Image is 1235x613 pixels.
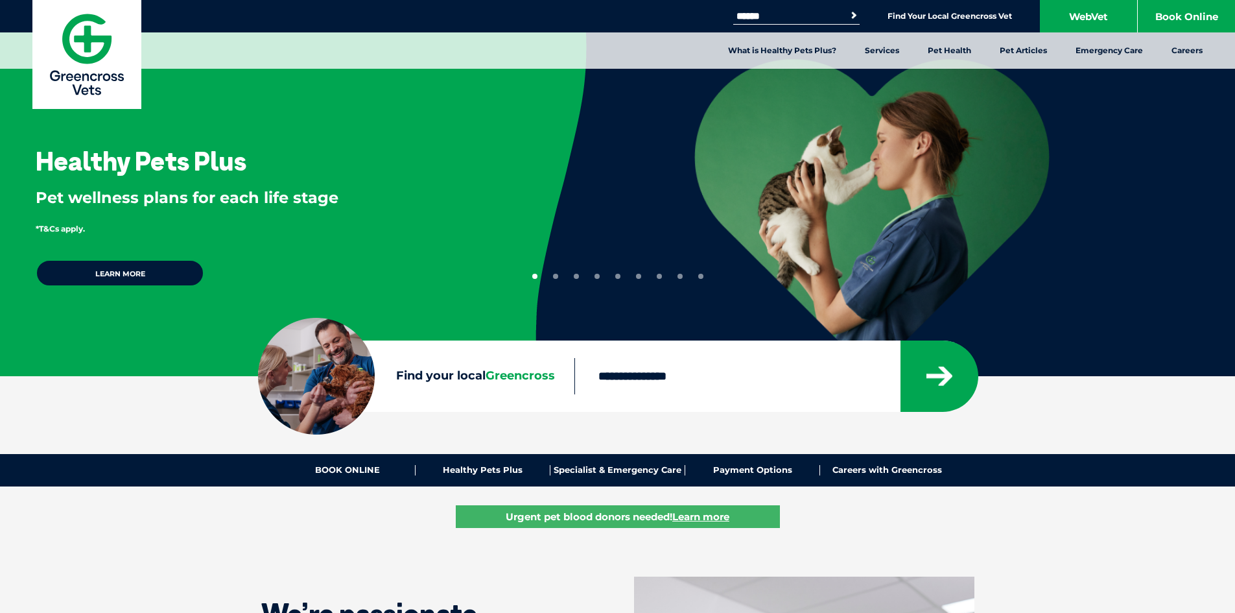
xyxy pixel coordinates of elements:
[36,259,204,287] a: Learn more
[820,465,954,475] a: Careers with Greencross
[258,367,574,386] label: Find your local
[553,274,558,279] button: 2 of 9
[36,187,493,209] p: Pet wellness plans for each life stage
[36,224,85,234] span: *T&Cs apply.
[672,511,729,523] u: Learn more
[36,148,246,174] h3: Healthy Pets Plus
[574,274,579,279] button: 3 of 9
[985,32,1061,69] a: Pet Articles
[1157,32,1217,69] a: Careers
[416,465,550,475] a: Healthy Pets Plus
[851,32,913,69] a: Services
[685,465,820,475] a: Payment Options
[615,274,620,279] button: 5 of 9
[714,32,851,69] a: What is Healthy Pets Plus?
[677,274,683,279] button: 8 of 9
[913,32,985,69] a: Pet Health
[657,274,662,279] button: 7 of 9
[281,465,416,475] a: BOOK ONLINE
[532,274,537,279] button: 1 of 9
[888,11,1012,21] a: Find Your Local Greencross Vet
[456,505,780,528] a: Urgent pet blood donors needed!Learn more
[698,274,703,279] button: 9 of 9
[486,368,555,383] span: Greencross
[847,9,860,22] button: Search
[594,274,600,279] button: 4 of 9
[636,274,641,279] button: 6 of 9
[1061,32,1157,69] a: Emergency Care
[550,465,685,475] a: Specialist & Emergency Care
